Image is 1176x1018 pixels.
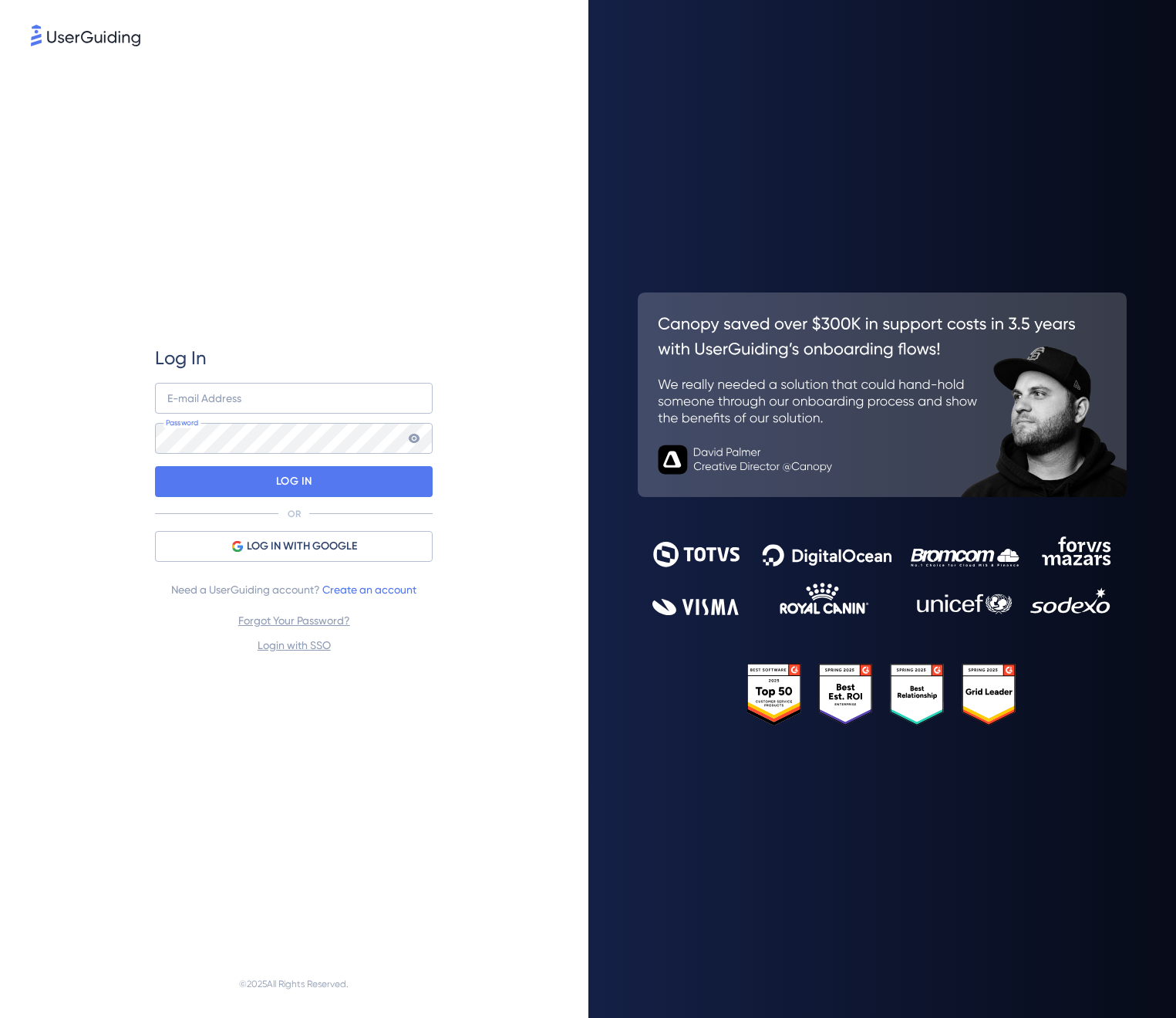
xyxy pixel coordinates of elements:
p: LOG IN [276,469,312,494]
span: Need a UserGuiding account? [171,580,416,599]
img: 8faab4ba6bc7696a72372aa768b0286c.svg [31,25,140,46]
a: Login with SSO [258,639,331,651]
input: example@company.com [155,383,433,414]
img: 26c0aa7c25a843aed4baddd2b5e0fa68.svg [638,293,1127,497]
img: 25303e33045975176eb484905ab012ff.svg [747,664,1016,725]
span: © 2025 All Rights Reserved. [239,975,349,993]
a: Create an account [322,583,416,596]
a: Forgot Your Password? [238,614,350,627]
img: 9302ce2ac39453076f5bc0f2f2ca889b.svg [652,536,1112,615]
span: LOG IN WITH GOOGLE [247,537,357,556]
span: Log In [155,346,207,370]
p: OR [288,508,301,520]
